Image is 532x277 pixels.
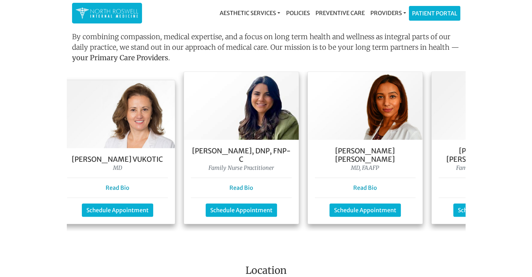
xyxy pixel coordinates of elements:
a: Preventive Care [312,6,367,20]
img: Dr. Farah Mubarak Ali MD, FAAFP [308,72,423,140]
p: By combining compassion, medical expertise, and a focus on long term health and wellness as integ... [72,32,460,66]
strong: your Primary Care Providers [72,53,168,62]
a: Schedule Appointment [329,203,401,217]
a: Providers [367,6,409,20]
a: Aesthetic Services [217,6,283,20]
a: Schedule Appointment [453,203,525,217]
a: Patient Portal [409,6,460,20]
i: MD [113,164,122,171]
h5: [PERSON_NAME], DNP, FNP- C [191,147,292,164]
h5: [PERSON_NAME] Vukotic [67,155,168,164]
a: Read Bio [353,184,377,191]
a: Read Bio [229,184,253,191]
i: MD, FAAFP [351,164,379,171]
a: Schedule Appointment [82,203,153,217]
i: Family Nurse Practitioner [456,164,522,171]
a: Policies [283,6,312,20]
i: Family Nurse Practitioner [208,164,274,171]
img: Dr. Goga Vukotis [60,80,175,148]
a: Read Bio [106,184,129,191]
h5: [PERSON_NAME] [PERSON_NAME] [315,147,416,164]
img: North Roswell Internal Medicine [76,6,139,20]
a: Schedule Appointment [206,203,277,217]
